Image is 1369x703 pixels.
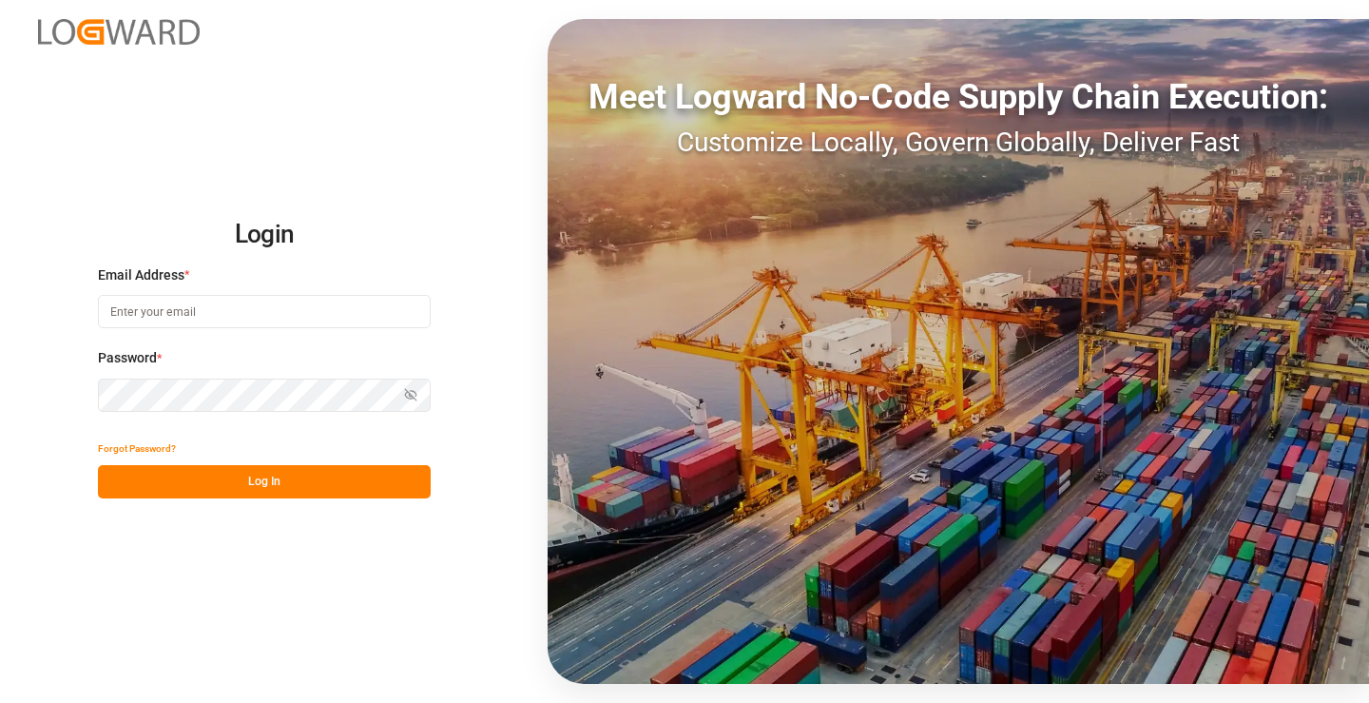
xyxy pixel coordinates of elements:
input: Enter your email [98,295,431,328]
img: Logward_new_orange.png [38,19,200,45]
span: Email Address [98,265,184,285]
button: Log In [98,465,431,498]
span: Password [98,348,157,368]
div: Customize Locally, Govern Globally, Deliver Fast [548,123,1369,163]
button: Forgot Password? [98,432,176,465]
h2: Login [98,205,431,265]
div: Meet Logward No-Code Supply Chain Execution: [548,71,1369,123]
